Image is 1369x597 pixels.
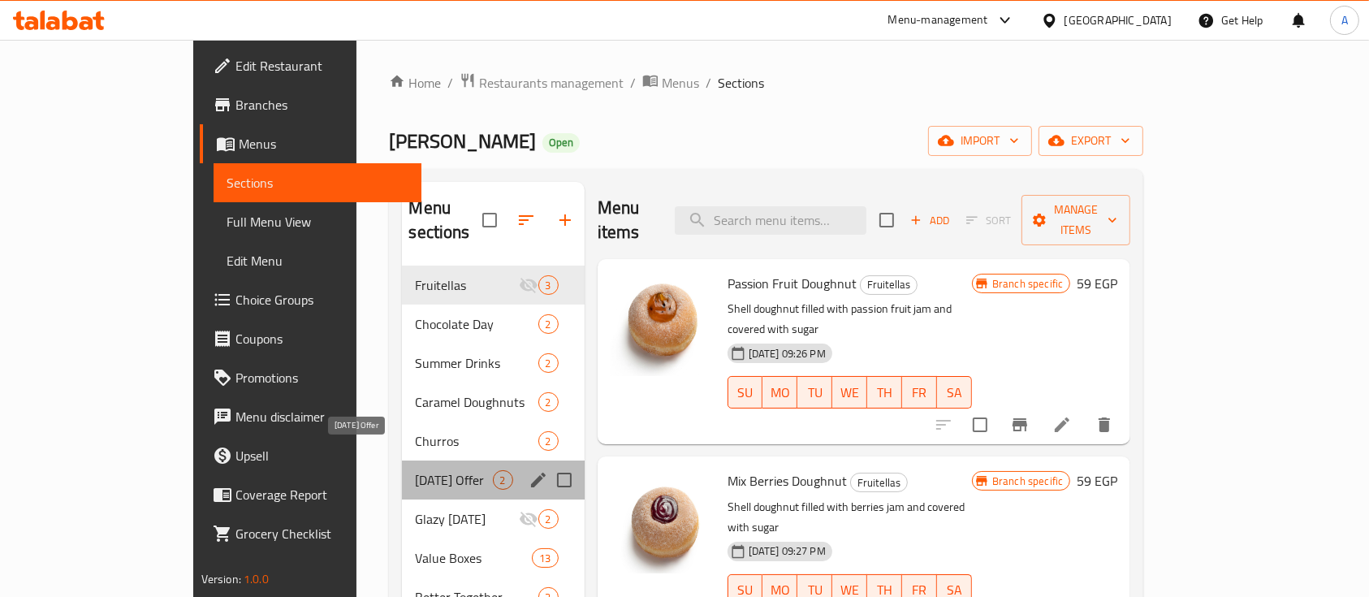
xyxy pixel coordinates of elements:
span: Edit Menu [227,251,409,270]
span: Upsell [235,446,409,465]
span: 2 [539,356,558,371]
nav: breadcrumb [389,72,1143,93]
span: Sections [718,73,764,93]
span: Summer Drinks [415,353,538,373]
div: Chocolate Day [415,314,538,334]
img: Mix Berries Doughnut [611,469,715,573]
span: Coupons [235,329,409,348]
a: Coupons [200,319,422,358]
span: Full Menu View [227,212,409,231]
span: Passion Fruit Doughnut [728,271,857,296]
div: items [532,548,558,568]
span: [PERSON_NAME] [389,123,536,159]
span: Branch specific [986,474,1069,489]
div: Caramel Doughnuts2 [402,383,584,422]
span: 2 [539,512,558,527]
a: Restaurants management [460,72,624,93]
span: Open [542,136,580,149]
h6: 59 EGP [1077,469,1117,492]
span: Select section [870,203,904,237]
a: Promotions [200,358,422,397]
div: Value Boxes13 [402,539,584,578]
span: Value Boxes [415,548,532,568]
span: WE [839,381,861,404]
button: export [1039,126,1143,156]
span: 1.0.0 [244,569,269,590]
span: 3 [539,278,558,293]
span: Glazy [DATE] [415,509,518,529]
div: items [538,353,559,373]
li: / [630,73,636,93]
span: 2 [539,395,558,410]
span: Select to update [963,408,997,442]
a: Menus [642,72,699,93]
a: Menu disclaimer [200,397,422,436]
button: WE [832,376,867,409]
div: Menu-management [888,11,988,30]
div: items [538,431,559,451]
span: Branch specific [986,276,1069,292]
span: export [1052,131,1130,151]
button: Manage items [1021,195,1130,245]
span: SU [735,381,757,404]
a: Grocery Checklist [200,514,422,553]
div: Fruitellas [415,275,518,295]
span: [DATE] 09:26 PM [742,346,832,361]
button: FR [902,376,937,409]
button: edit [526,468,551,492]
a: Menus [200,124,422,163]
span: FR [909,381,931,404]
span: 2 [494,473,512,488]
p: Shell doughnut filled with berries jam and covered with sugar [728,497,972,538]
span: Caramel Doughnuts [415,392,538,412]
span: Choice Groups [235,290,409,309]
h2: Menu sections [408,196,482,244]
div: Fruitellas3 [402,266,584,305]
div: items [493,470,513,490]
span: Mix Berries Doughnut [728,469,847,493]
div: items [538,509,559,529]
a: Upsell [200,436,422,475]
div: Glazy [DATE]2 [402,500,584,539]
div: Churros [415,431,538,451]
span: Edit Restaurant [235,56,409,76]
span: MO [769,381,791,404]
div: items [538,392,559,412]
span: A [1341,11,1348,29]
a: Branches [200,85,422,124]
a: Sections [214,163,422,202]
span: 2 [539,317,558,332]
a: Full Menu View [214,202,422,241]
span: Grocery Checklist [235,524,409,543]
button: SU [728,376,763,409]
div: Churros2 [402,422,584,461]
button: TH [867,376,902,409]
img: Passion Fruit Doughnut [611,272,715,376]
button: Add [904,208,956,233]
input: search [675,206,866,235]
a: Edit Menu [214,241,422,280]
button: import [928,126,1032,156]
a: Edit Restaurant [200,46,422,85]
span: Sort sections [507,201,546,240]
span: SA [944,381,965,404]
a: Choice Groups [200,280,422,319]
span: Version: [201,569,241,590]
button: Add section [546,201,585,240]
span: Fruitellas [861,275,917,294]
h6: 59 EGP [1077,272,1117,295]
span: [DATE] 09:27 PM [742,543,832,559]
svg: Inactive section [519,275,538,295]
span: Select section first [956,208,1021,233]
span: Coverage Report [235,485,409,504]
span: Menu disclaimer [235,407,409,426]
span: 13 [533,551,557,566]
span: Sections [227,173,409,193]
span: Add item [904,208,956,233]
span: import [941,131,1019,151]
span: Menus [239,134,409,154]
div: Summer Drinks2 [402,344,584,383]
li: / [447,73,453,93]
